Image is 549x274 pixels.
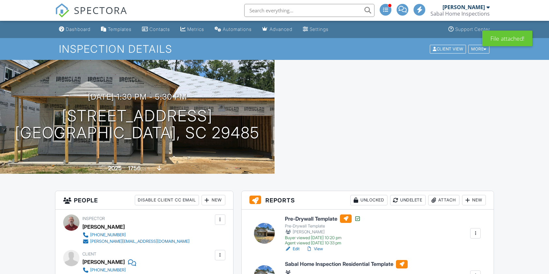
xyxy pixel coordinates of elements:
h3: [DATE] 1:30 pm - 5:30 pm [88,92,187,101]
h6: Sabal Home Inspection Residential Template [285,260,408,268]
a: Support Center [446,23,493,35]
a: Advanced [260,23,295,35]
span: Built [100,166,107,171]
h1: [STREET_ADDRESS] [GEOGRAPHIC_DATA], SC 29485 [15,107,260,142]
a: [PERSON_NAME][EMAIL_ADDRESS][DOMAIN_NAME] [82,238,190,245]
div: File attached! [482,31,532,46]
a: Pre-Drywall Template Pre-Drywall Template [PERSON_NAME] Buyer viewed [DATE] 10:20 pm Agent viewed... [285,214,361,246]
span: SPECTORA [74,3,127,17]
a: SPECTORA [55,9,127,22]
div: Unlocked [350,195,387,205]
span: Client [82,252,96,256]
div: Metrics [187,26,204,32]
input: Search everything... [244,4,374,17]
a: View [306,246,323,252]
a: Settings [300,23,331,35]
span: slab [162,166,170,171]
h3: Reports [242,191,494,210]
div: Pre-Drywall Template [285,224,361,229]
div: Support Center [455,26,490,32]
div: Templates [108,26,132,32]
a: Dashboard [56,23,93,35]
div: Buyer viewed [DATE] 10:20 pm [285,235,361,240]
a: Contacts [139,23,173,35]
h6: Pre-Drywall Template [285,214,361,223]
a: Templates [98,23,134,35]
div: [PERSON_NAME][EMAIL_ADDRESS][DOMAIN_NAME] [90,239,190,244]
span: Inspector [82,216,105,221]
div: [PHONE_NUMBER] [90,232,126,238]
div: Disable Client CC Email [135,195,199,205]
div: Client View [430,45,466,53]
div: Advanced [270,26,292,32]
div: Sabal Home Inspections [430,10,490,17]
a: Edit [285,246,300,252]
div: [PHONE_NUMBER] [90,267,126,273]
div: 1756 [128,165,141,171]
div: [PERSON_NAME] [82,257,125,267]
img: The Best Home Inspection Software - Spectora [55,3,69,18]
h1: Inspection Details [59,43,490,55]
div: [PERSON_NAME] [285,229,361,235]
a: Client View [429,46,468,51]
div: 2025 [108,165,122,171]
a: [PHONE_NUMBER] [82,267,157,273]
a: Automations (Advanced) [212,23,254,35]
div: Contacts [149,26,170,32]
div: Settings [310,26,329,32]
div: More [468,45,489,53]
a: [PHONE_NUMBER] [82,232,190,238]
div: New [462,195,486,205]
div: Undelete [390,195,426,205]
div: Automations [223,26,252,32]
div: [PERSON_NAME] [443,4,485,10]
div: New [202,195,225,205]
div: Dashboard [66,26,91,32]
a: Metrics [178,23,207,35]
h3: People [55,191,233,210]
span: sq. ft. [142,166,151,171]
div: [PERSON_NAME] [82,222,125,232]
div: Attach [428,195,459,205]
div: Agent viewed [DATE] 10:33 pm [285,240,361,246]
